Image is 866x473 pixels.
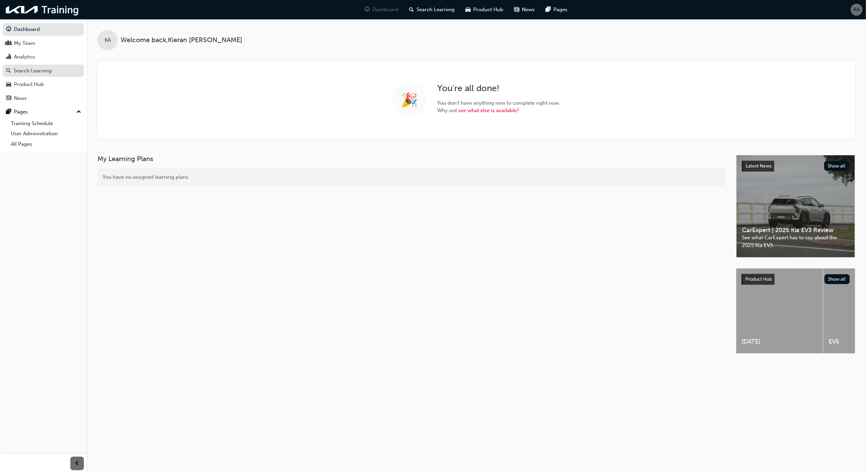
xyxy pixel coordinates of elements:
[14,53,35,61] div: Analytics
[3,51,84,63] a: Analytics
[742,161,849,172] a: Latest NewsShow all
[3,22,84,106] button: DashboardMy TeamAnalyticsSearch LearningProduct HubNews
[736,268,823,353] a: [DATE]
[437,99,560,107] span: You don't have anything new to complete right now.
[746,163,772,169] span: Latest News
[98,155,725,163] h3: My Learning Plans
[824,161,850,171] button: Show all
[98,168,725,186] div: You have no assigned learning plans
[541,3,573,17] a: pages-iconPages
[401,96,418,104] span: 🎉
[3,78,84,91] a: Product Hub
[522,6,535,14] span: News
[546,5,551,14] span: pages-icon
[3,37,84,50] a: My Team
[121,36,242,44] span: Welcome back , Kieran [PERSON_NAME]
[825,274,850,284] button: Show all
[8,139,84,150] a: All Pages
[3,92,84,105] a: News
[6,109,11,115] span: pages-icon
[460,3,509,17] a: car-iconProduct Hub
[6,95,11,102] span: news-icon
[404,3,460,17] a: search-iconSearch Learning
[14,39,35,47] div: My Team
[3,23,84,36] a: Dashboard
[14,67,52,75] div: Search Learning
[474,6,503,14] span: Product Hub
[3,106,84,118] button: Pages
[14,108,28,116] div: Pages
[851,4,863,16] button: KA
[14,81,44,88] div: Product Hub
[6,82,11,88] span: car-icon
[365,5,370,14] span: guage-icon
[509,3,541,17] a: news-iconNews
[359,3,404,17] a: guage-iconDashboard
[3,65,84,77] a: Search Learning
[373,6,399,14] span: Dashboard
[76,108,81,117] span: up-icon
[745,276,772,282] span: Product Hub
[75,459,80,468] span: prev-icon
[742,338,817,346] span: [DATE]
[742,234,849,249] span: See what CarExpert has to say about the 2025 Kia EV3.
[736,155,855,258] a: Latest NewsShow allCarExpert | 2025 Kia EV3 ReviewSee what CarExpert has to say about the 2025 Ki...
[466,5,471,14] span: car-icon
[514,5,519,14] span: news-icon
[409,5,414,14] span: search-icon
[742,274,850,285] a: Product HubShow all
[742,226,849,234] span: CarExpert | 2025 Kia EV3 Review
[8,128,84,139] a: User Administration
[14,94,27,102] div: News
[458,107,519,113] a: see what else is available?
[437,107,560,115] span: Why not
[437,83,560,94] h2: You're all done!
[6,27,11,33] span: guage-icon
[105,36,111,44] span: KA
[3,3,82,17] img: kia-training
[8,118,84,129] a: Training Schedule
[6,40,11,47] span: people-icon
[6,54,11,60] span: chart-icon
[6,68,11,74] span: search-icon
[554,6,568,14] span: Pages
[417,6,455,14] span: Search Learning
[854,6,860,14] span: KA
